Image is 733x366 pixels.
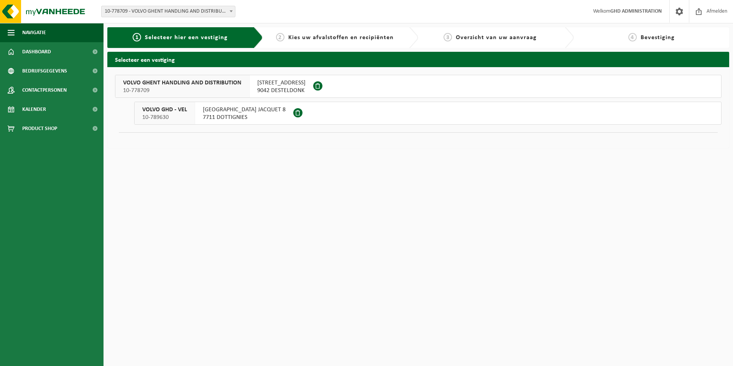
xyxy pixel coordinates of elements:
span: 7711 DOTTIGNIES [203,114,286,121]
strong: GHD ADMINISTRATION [610,8,662,14]
button: VOLVO GHD - VEL 10-789630 [GEOGRAPHIC_DATA] JACQUET 87711 DOTTIGNIES [134,102,721,125]
span: Kalender [22,100,46,119]
button: VOLVO GHENT HANDLING AND DISTRIBUTION 10-778709 [STREET_ADDRESS]9042 DESTELDONK [115,75,721,98]
span: Navigatie [22,23,46,42]
span: Contactpersonen [22,81,67,100]
span: 1 [133,33,141,41]
span: 2 [276,33,284,41]
span: 4 [628,33,637,41]
span: 10-778709 [123,87,242,94]
span: Bevestiging [641,35,675,41]
span: 3 [444,33,452,41]
span: 10-778709 - VOLVO GHENT HANDLING AND DISTRIBUTION - DESTELDONK [101,6,235,17]
span: VOLVO GHENT HANDLING AND DISTRIBUTION [123,79,242,87]
span: 9042 DESTELDONK [257,87,306,94]
span: VOLVO GHD - VEL [142,106,187,114]
h2: Selecteer een vestiging [107,52,729,67]
span: [STREET_ADDRESS] [257,79,306,87]
span: [GEOGRAPHIC_DATA] JACQUET 8 [203,106,286,114]
span: 10-789630 [142,114,187,121]
span: Overzicht van uw aanvraag [456,35,537,41]
span: Product Shop [22,119,57,138]
span: Selecteer hier een vestiging [145,35,228,41]
span: Dashboard [22,42,51,61]
span: Bedrijfsgegevens [22,61,67,81]
span: 10-778709 - VOLVO GHENT HANDLING AND DISTRIBUTION - DESTELDONK [102,6,235,17]
span: Kies uw afvalstoffen en recipiënten [288,35,394,41]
